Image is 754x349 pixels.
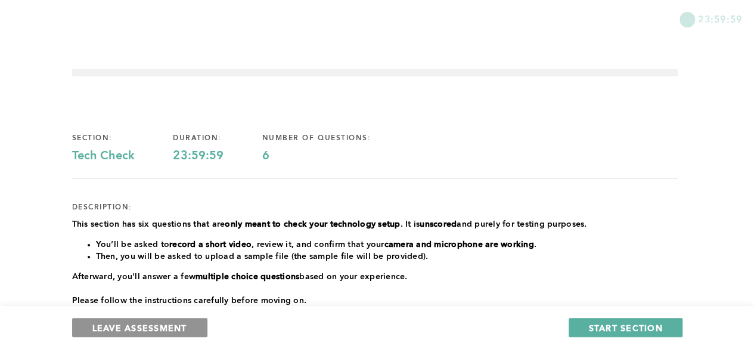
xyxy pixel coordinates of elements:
[173,134,262,143] div: duration:
[72,218,678,230] p: This section has six questions that are . It is and purely for testing purposes.
[96,251,678,262] li: Then, you will be asked to upload a sample file (the sample file will be provided).
[72,149,173,163] div: Tech Check
[92,322,187,333] span: LEAVE ASSESSMENT
[72,318,207,337] button: LEAVE ASSESSMENT
[72,295,678,307] p: Please follow the instructions carefully before moving on.
[569,318,682,337] button: START SECTION
[173,149,262,163] div: 23:59:59
[72,203,132,212] div: description:
[588,322,662,333] span: START SECTION
[262,149,409,163] div: 6
[420,220,457,228] strong: unscored
[169,240,252,249] strong: record a short video
[72,271,678,283] p: Afterward, you'll answer a few based on your experience.
[225,220,400,228] strong: only meant to check your technology setup
[262,134,409,143] div: number of questions:
[698,12,742,26] span: 23:59:59
[196,273,299,281] strong: multiple choice questions
[384,240,534,249] strong: camera and microphone are working
[72,134,173,143] div: section:
[96,239,678,251] li: You’ll be asked to , review it, and confirm that your .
